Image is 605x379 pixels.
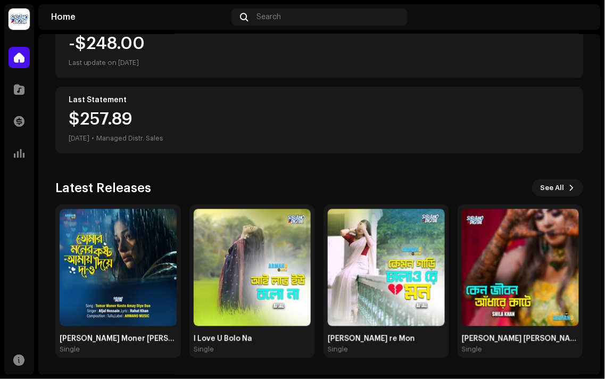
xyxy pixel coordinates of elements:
h3: Latest Releases [55,179,151,196]
div: • [92,132,94,145]
img: be46e13d-6246-46af-ba7c-4ba1c3d828e7 [462,209,579,326]
div: I Love U Bolo Na [194,335,311,343]
img: 4a9965b9-3b20-4f61-be3f-f088a4f62e93 [194,209,311,326]
span: Search [256,13,281,21]
re-o-card-value: Last Statement [55,87,584,154]
div: Home [51,13,227,21]
img: bf9c9a96-ba28-4131-a9a9-6129e8989b66 [328,209,445,326]
div: Managed Distr. Sales [96,132,163,145]
div: Single [60,345,80,354]
span: See All [541,177,565,199]
div: [PERSON_NAME] [PERSON_NAME] [462,335,579,343]
img: 2ecdb9bf-4d85-4abc-9515-cbe379ff8b07 [60,209,177,326]
div: Single [328,345,348,354]
div: Single [462,345,482,354]
div: Last Statement [69,96,570,104]
img: 002d0b7e-39bb-449f-ae97-086db32edbb7 [9,9,30,30]
div: [DATE] [69,132,89,145]
button: See All [532,179,584,196]
img: c1cfddf5-412f-440c-8aa3-3fc8980b6de6 [571,9,588,26]
div: [PERSON_NAME] Moner [PERSON_NAME] Diye [PERSON_NAME] [60,335,177,343]
div: [PERSON_NAME] re Mon [328,335,445,343]
div: Single [194,345,214,354]
div: Last update on [DATE] [69,56,145,69]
